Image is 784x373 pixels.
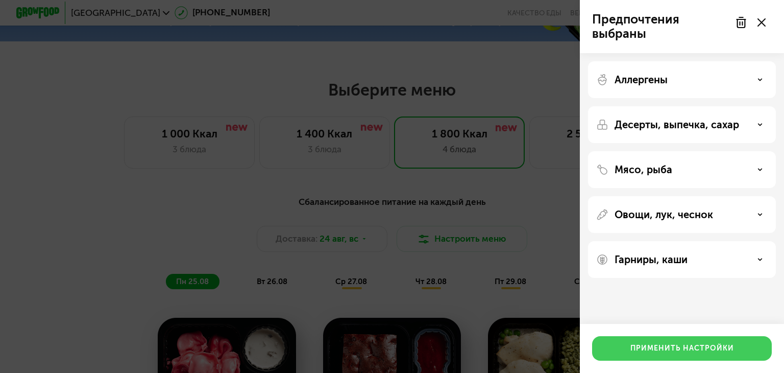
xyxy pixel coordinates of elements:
[615,253,688,266] p: Гарниры, каши
[592,336,772,361] button: Применить настройки
[615,164,672,176] p: Мясо, рыба
[615,208,713,221] p: Овощи, лук, чеснок
[630,343,734,354] div: Применить настройки
[615,74,668,86] p: Аллергены
[592,12,729,41] p: Предпочтения выбраны
[615,119,739,131] p: Десерты, выпечка, сахар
